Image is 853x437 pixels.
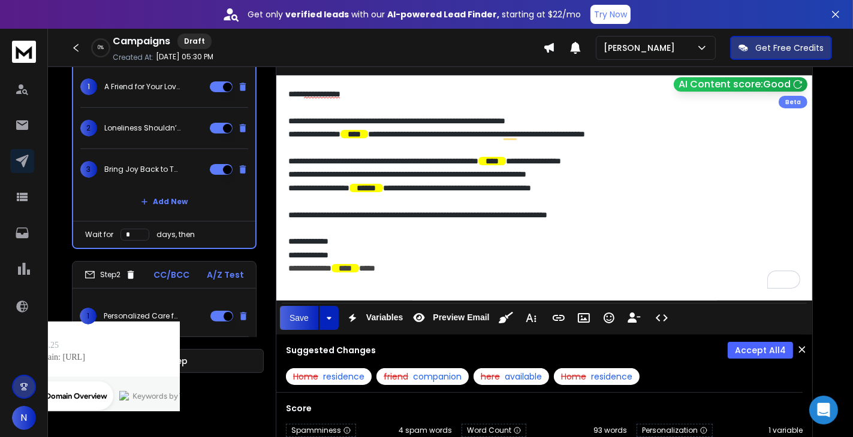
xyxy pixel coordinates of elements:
p: Loneliness Shouldn’t Be Part of Aging – We Can Help [104,123,181,133]
p: Try Now [594,8,627,20]
span: friend [384,371,408,383]
button: Try Now [590,5,631,24]
button: Accept All4 [728,342,793,359]
button: Add New [131,190,197,214]
div: Open Intercom Messenger [809,396,838,424]
p: Get Free Credits [755,42,824,54]
button: Insert Link (Ctrl+K) [547,306,570,330]
span: companion [413,371,462,383]
strong: AI-powered Lead Finder, [387,8,499,20]
p: Get only with our starting at $22/mo [248,8,581,20]
p: days, then [156,230,195,239]
button: Get Free Credits [730,36,832,60]
div: Domain: [URL] [31,31,85,41]
span: 93 words [593,426,627,435]
button: Emoticons [598,306,620,330]
p: CC/BCC [153,269,189,281]
h1: Campaigns [113,34,170,48]
button: Preview Email [408,306,492,330]
li: Step1CC/BCCA/Z Test1A Friend for Your Loved One – Discover Angels My Way2Loneliness Shouldn’t Be ... [72,31,257,249]
span: 4 spam words [399,426,452,435]
div: Draft [177,34,212,49]
h3: Suggested Changes [286,344,376,356]
p: Wait for [85,230,113,239]
button: Variables [341,306,406,330]
span: Preview Email [430,312,492,323]
p: A Friend for Your Loved One – Discover Angels My Way [104,82,181,92]
button: AI Content score:Good [674,77,807,92]
span: Spamminess [286,424,356,437]
p: Personalized Care for Your Loved One – Angels My Way [104,311,180,321]
img: tab_domain_overview_orange.svg [32,69,42,79]
p: [PERSON_NAME] [604,42,680,54]
button: Code View [650,306,673,330]
span: Personalization [637,424,713,437]
p: A/Z Test [207,269,244,281]
div: To enrich screen reader interactions, please activate Accessibility in Grammarly extension settings [276,75,812,301]
button: N [12,406,36,430]
span: available [505,371,542,383]
span: Home [561,371,586,383]
img: logo [12,41,36,63]
button: Insert Image (Ctrl+P) [572,306,595,330]
span: 1 [80,308,97,324]
h3: Score [286,402,803,414]
button: Save [280,306,318,330]
strong: verified leads [285,8,349,20]
span: Variables [364,312,406,323]
img: logo_orange.svg [19,19,29,29]
span: 3 [80,161,97,178]
p: Bring Joy Back to Their Days with Angels My Way [104,165,181,174]
span: Home [293,371,318,383]
img: tab_keywords_by_traffic_grey.svg [119,69,129,79]
span: Word Count [462,424,526,437]
img: website_grey.svg [19,31,29,41]
span: 1 variable [768,426,803,435]
button: Insert Unsubscribe Link [623,306,646,330]
div: Beta [779,96,807,108]
span: 1 [80,78,97,95]
button: Clean HTML [495,306,517,330]
div: Domain Overview [46,71,107,78]
span: residence [591,371,632,383]
span: residence [323,371,364,383]
span: here [481,371,500,383]
div: Step 2 [85,269,136,280]
span: 2 [80,120,97,136]
p: [DATE] 05:30 PM [156,52,213,62]
div: Keywords by Traffic [132,71,202,78]
p: Created At: [113,53,153,62]
p: 0 % [98,44,104,51]
div: v 4.0.25 [34,19,59,29]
